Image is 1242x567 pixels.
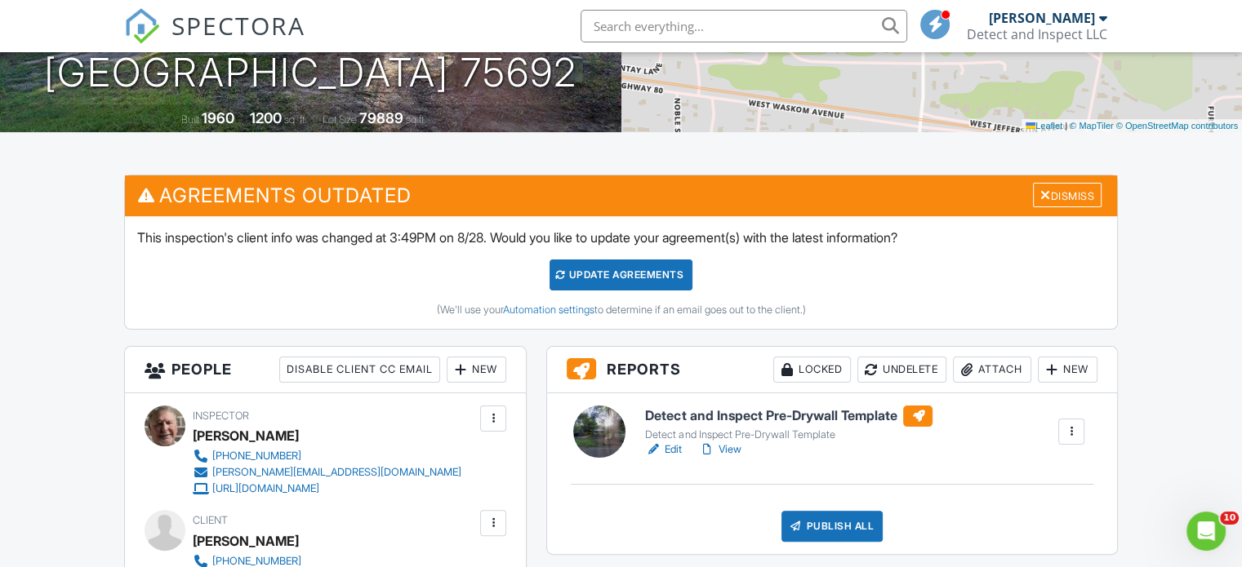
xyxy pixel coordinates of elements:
[193,410,249,422] span: Inspector
[781,511,884,542] div: Publish All
[698,441,741,458] a: View
[171,8,305,42] span: SPECTORA
[447,357,506,383] div: New
[212,466,461,479] div: [PERSON_NAME][EMAIL_ADDRESS][DOMAIN_NAME]
[284,113,307,126] span: sq. ft.
[279,357,440,383] div: Disable Client CC Email
[1033,183,1102,208] div: Dismiss
[550,259,692,290] div: Update Agreements
[1186,512,1226,551] iframe: Intercom live chat
[989,10,1095,26] div: [PERSON_NAME]
[202,109,234,126] div: 1960
[250,109,282,126] div: 1200
[1026,121,1062,131] a: Leaflet
[967,26,1107,42] div: Detect and Inspect LLC
[124,8,160,44] img: The Best Home Inspection Software - Spectora
[193,514,228,526] span: Client
[181,113,199,126] span: Built
[773,357,851,383] div: Locked
[125,216,1117,329] div: This inspection's client info was changed at 3:49PM on 8/28. Would you like to update your agreem...
[193,529,299,553] div: [PERSON_NAME]
[1220,512,1239,525] span: 10
[581,10,907,42] input: Search everything...
[502,303,594,316] a: Automation settings
[645,428,933,441] div: Detect and Inspect Pre-Drywall Template
[193,423,299,448] div: [PERSON_NAME]
[359,109,403,126] div: 79889
[953,357,1031,383] div: Attach
[1116,121,1238,131] a: © OpenStreetMap contributors
[212,482,319,495] div: [URL][DOMAIN_NAME]
[645,405,933,427] h6: Detect and Inspect Pre-Drywall Template
[212,450,301,463] div: [PHONE_NUMBER]
[645,405,933,441] a: Detect and Inspect Pre-Drywall Template Detect and Inspect Pre-Drywall Template
[547,347,1117,393] h3: Reports
[193,448,461,464] a: [PHONE_NUMBER]
[124,22,305,56] a: SPECTORA
[857,357,946,383] div: Undelete
[645,441,682,458] a: Edit
[193,464,461,481] a: [PERSON_NAME][EMAIL_ADDRESS][DOMAIN_NAME]
[1070,121,1114,131] a: © MapTiler
[1038,357,1097,383] div: New
[1065,121,1067,131] span: |
[406,113,426,126] span: sq.ft.
[125,347,526,393] h3: People
[137,303,1105,317] div: (We'll use your to determine if an email goes out to the client.)
[193,481,461,497] a: [URL][DOMAIN_NAME]
[125,175,1117,215] h3: Agreements Outdated
[323,113,357,126] span: Lot Size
